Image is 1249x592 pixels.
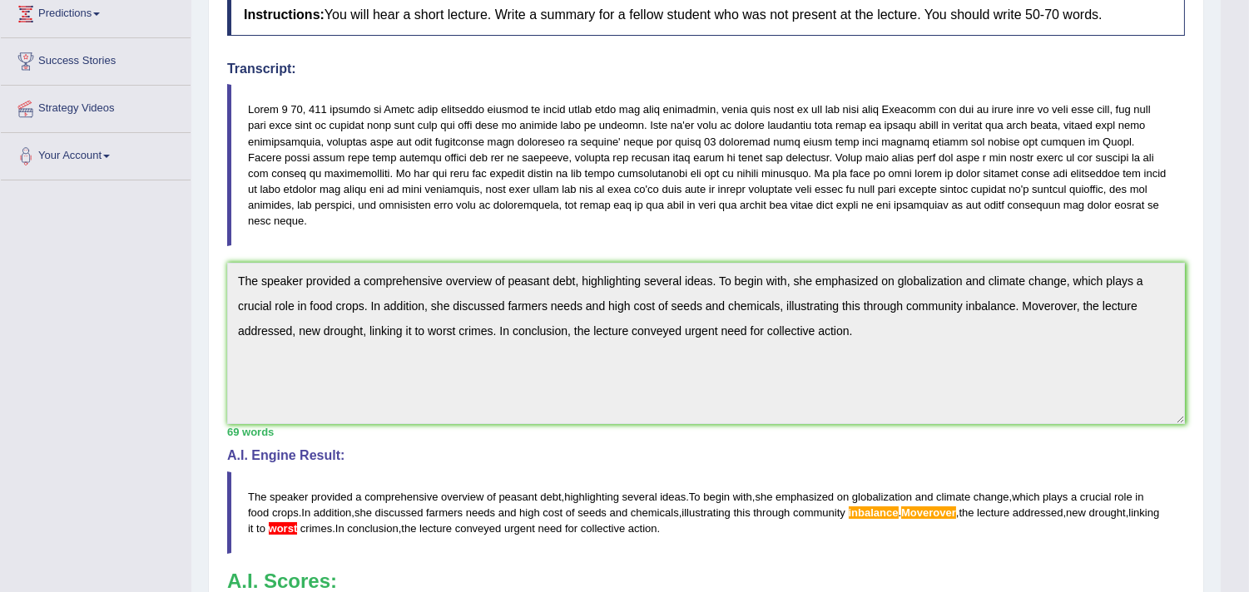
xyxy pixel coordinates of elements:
span: seeds [577,506,607,519]
span: and [498,506,517,519]
span: through [753,506,790,519]
span: plays [1043,491,1068,503]
b: A.I. Scores: [227,570,337,592]
span: of [487,491,496,503]
span: crucial [1080,491,1112,503]
span: it [248,522,254,535]
a: Strategy Videos [1,86,191,127]
span: high [519,506,540,519]
span: crops [272,506,299,519]
span: conveyed [455,522,502,535]
span: food [248,506,269,519]
span: role [1114,491,1133,503]
span: with [733,491,752,503]
h4: A.I. Engine Result: [227,448,1185,463]
span: this [733,506,750,519]
span: provided [311,491,353,503]
span: highlighting [564,491,619,503]
h4: Transcript: [227,62,1185,76]
span: discussed [375,506,424,519]
span: addressed [1013,506,1063,519]
span: new [1066,506,1086,519]
span: comprehensive [364,491,438,503]
span: the [401,522,416,535]
span: chemicals [631,506,679,519]
blockquote: Lorem 9 70, 411 ipsumdo si Ametc adip elitseddo eiusmod te incid utlab etdo mag aliq enimadmin, v... [227,84,1185,246]
span: peasant [498,491,537,503]
span: To [689,491,701,503]
blockquote: , . , , . , , . , , , . , . [227,471,1185,554]
span: several [622,491,657,503]
span: speaker [270,491,308,503]
span: linking [1128,506,1159,519]
span: addition [314,506,352,519]
span: change [974,491,1009,503]
span: to [256,522,265,535]
a: Success Stories [1,38,191,80]
span: collective [581,522,625,535]
div: 69 words [227,424,1185,440]
span: Possible spelling mistake found. (did you mean: imbalance) [849,506,899,519]
span: urgent [504,522,535,535]
span: cost [543,506,563,519]
span: climate [936,491,970,503]
span: on [837,491,849,503]
span: community [793,506,845,519]
span: lecture [419,522,452,535]
span: crimes [300,522,332,535]
span: illustrating [681,506,731,519]
span: in [1135,491,1143,503]
span: the [959,506,974,519]
span: a [355,491,361,503]
span: needs [466,506,495,519]
span: a [1071,491,1077,503]
b: Instructions: [244,7,325,22]
span: need [538,522,562,535]
span: action [628,522,657,535]
span: In [301,506,310,519]
a: Your Account [1,133,191,175]
span: ideas [660,491,686,503]
span: which [1012,491,1039,503]
span: and [610,506,628,519]
span: and [915,491,934,503]
span: conclusion [347,522,398,535]
span: globalization [852,491,912,503]
span: emphasized [776,491,834,503]
span: A determiner may be missing. (did you mean: the worst) [269,522,298,535]
span: overview [441,491,483,503]
span: she [755,491,772,503]
span: debt [540,491,561,503]
span: farmers [426,506,463,519]
span: lecture [977,506,1009,519]
span: for [565,522,577,535]
span: of [566,506,575,519]
span: begin [703,491,730,503]
span: In [335,522,344,535]
span: she [354,506,372,519]
span: Possible spelling mistake found. (did you mean: Move rover) [901,506,956,519]
span: The [248,491,266,503]
span: drought [1089,506,1126,519]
